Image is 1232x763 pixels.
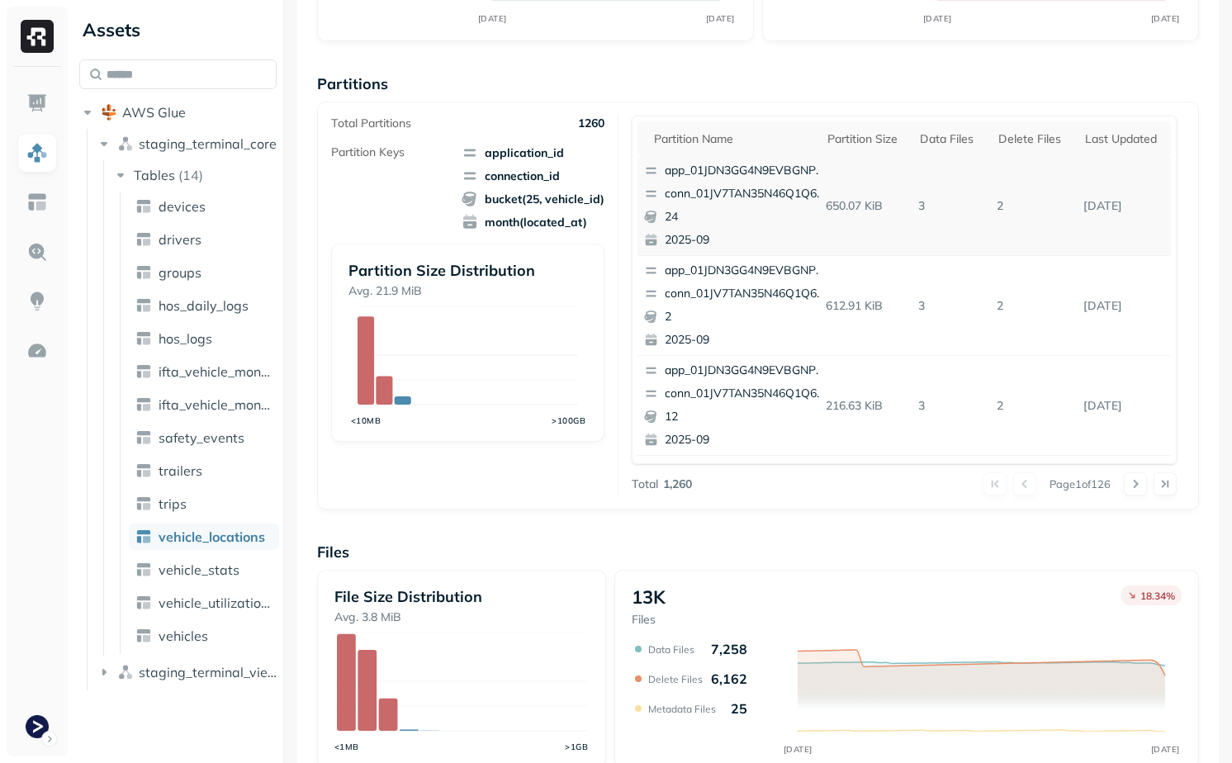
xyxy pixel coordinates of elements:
[129,457,279,484] a: trailers
[26,291,48,312] img: Insights
[665,286,825,302] p: conn_01JV7TAN35N46Q1Q6B5KDB7WH2
[1077,291,1171,320] p: Sep 5, 2025
[117,135,134,152] img: namespace
[705,13,734,24] tspan: [DATE]
[101,104,117,121] img: root
[26,241,48,263] img: Query Explorer
[134,167,175,183] span: Tables
[159,495,187,512] span: trips
[135,396,152,413] img: table
[26,92,48,114] img: Dashboard
[637,156,832,255] button: app_01JDN3GG4N9EVBGNPTA9PXZ02Jconn_01JV7TAN35N46Q1Q6B5KDB7WH2242025-09
[334,609,588,625] p: Avg. 3.8 MiB
[648,673,703,685] p: Delete Files
[654,131,811,147] div: Partition name
[135,595,152,611] img: table
[331,145,405,160] p: Partition Keys
[665,309,825,325] p: 2
[139,664,277,680] span: staging_terminal_view
[129,193,279,220] a: devices
[135,363,152,380] img: table
[159,231,201,248] span: drivers
[819,192,912,220] p: 650.07 KiB
[1077,192,1171,220] p: Sep 5, 2025
[566,742,589,752] tspan: >1GB
[990,391,1077,420] p: 2
[135,264,152,281] img: table
[159,462,202,479] span: trailers
[129,490,279,517] a: trips
[135,297,152,314] img: table
[331,116,411,131] p: Total Partitions
[632,612,666,628] p: Files
[632,476,658,492] p: Total
[552,415,586,426] tspan: >100GB
[711,671,747,687] p: 6,162
[827,131,903,147] div: Partition size
[129,325,279,352] a: hos_logs
[351,415,381,426] tspan: <10MB
[317,543,1199,562] p: Files
[783,744,812,755] tspan: [DATE]
[159,198,206,215] span: devices
[139,135,277,152] span: staging_terminal_core
[317,74,1199,93] p: Partitions
[159,297,249,314] span: hos_daily_logs
[159,528,265,545] span: vehicle_locations
[26,142,48,163] img: Assets
[135,330,152,347] img: table
[665,409,825,425] p: 12
[1150,744,1179,755] tspan: [DATE]
[665,232,825,249] p: 2025-09
[648,643,694,656] p: Data Files
[112,162,278,188] button: Tables(14)
[998,131,1069,147] div: Delete Files
[912,391,990,420] p: 3
[159,562,239,578] span: vehicle_stats
[26,340,48,362] img: Optimization
[79,17,277,43] div: Assets
[1140,590,1175,602] p: 18.34 %
[665,386,825,402] p: conn_01JV7TAN35N46Q1Q6B5KDB7WH2
[334,587,588,606] p: File Size Distribution
[665,432,825,448] p: 2025-09
[135,528,152,545] img: table
[462,214,604,230] span: month(located_at)
[129,524,279,550] a: vehicle_locations
[920,131,982,147] div: Data Files
[129,590,279,616] a: vehicle_utilization_day
[79,99,277,126] button: AWS Glue
[665,186,825,202] p: conn_01JV7TAN35N46Q1Q6B5KDB7WH2
[129,358,279,385] a: ifta_vehicle_month
[135,628,152,644] img: table
[129,424,279,451] a: safety_events
[129,557,279,583] a: vehicle_stats
[135,198,152,215] img: table
[665,209,825,225] p: 24
[665,363,825,379] p: app_01JDN3GG4N9EVBGNPTA9PXZ02J
[665,263,825,279] p: app_01JDN3GG4N9EVBGNPTA9PXZ02J
[159,396,272,413] span: ifta_vehicle_months
[129,391,279,418] a: ifta_vehicle_months
[912,192,990,220] p: 3
[135,429,152,446] img: table
[665,163,825,179] p: app_01JDN3GG4N9EVBGNPTA9PXZ02J
[334,742,359,752] tspan: <1MB
[632,585,666,609] p: 13K
[159,264,201,281] span: groups
[637,256,832,355] button: app_01JDN3GG4N9EVBGNPTA9PXZ02Jconn_01JV7TAN35N46Q1Q6B5KDB7WH222025-09
[135,462,152,479] img: table
[129,292,279,319] a: hos_daily_logs
[159,330,212,347] span: hos_logs
[129,623,279,649] a: vehicles
[117,664,134,680] img: namespace
[819,391,912,420] p: 216.63 KiB
[912,291,990,320] p: 3
[637,356,832,455] button: app_01JDN3GG4N9EVBGNPTA9PXZ02Jconn_01JV7TAN35N46Q1Q6B5KDB7WH2122025-09
[135,495,152,512] img: table
[663,476,692,492] p: 1,260
[159,363,272,380] span: ifta_vehicle_month
[159,628,208,644] span: vehicles
[665,332,825,348] p: 2025-09
[348,261,586,280] p: Partition Size Distribution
